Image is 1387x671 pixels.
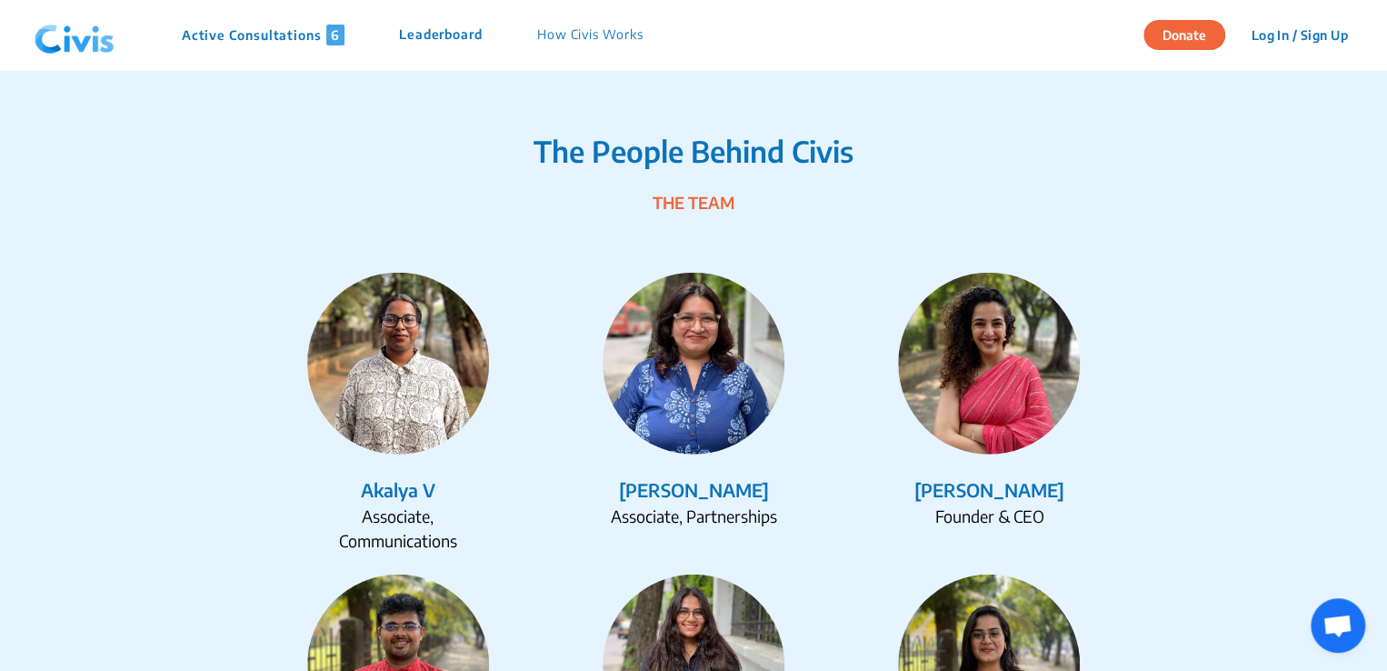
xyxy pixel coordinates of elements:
[1143,20,1225,50] button: Donate
[1311,598,1365,653] a: Open chat
[257,190,1130,215] div: The Team
[326,25,344,45] span: 6
[399,25,483,45] p: Leaderboard
[307,273,489,455] img: Akalya V
[537,25,644,45] p: How Civis Works
[182,25,344,45] p: Active Consultations
[898,273,1080,455] img: Antaraa Vasudev
[257,273,538,553] a: Akalya VAkalya VAssociate, Communications
[307,504,489,553] div: Associate, Communications
[27,8,122,63] img: navlogo.png
[603,504,784,528] div: Associate, Partnerships
[257,476,538,504] div: Akalya V
[849,476,1130,504] div: [PERSON_NAME]
[553,273,833,553] a: Alaksha Dhakite[PERSON_NAME]Associate, Partnerships
[257,134,1130,168] h1: The People Behind Civis
[603,273,784,455] img: Alaksha Dhakite
[1143,25,1239,43] a: Donate
[553,476,833,504] div: [PERSON_NAME]
[898,504,1080,528] div: Founder & CEO
[1239,21,1360,49] button: Log In / Sign Up
[849,273,1130,553] a: Antaraa Vasudev[PERSON_NAME]Founder & CEO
